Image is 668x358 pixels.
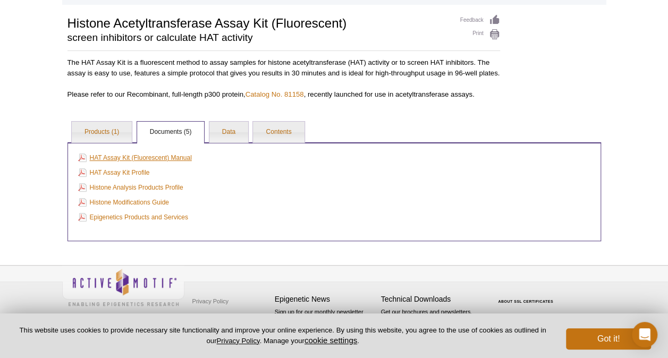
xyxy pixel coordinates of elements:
a: ABOUT SSL CERTIFICATES [498,300,553,303]
p: Sign up for our monthly newsletter highlighting recent publications in the field of epigenetics. [275,308,376,344]
button: Got it! [566,328,651,350]
button: cookie settings [305,336,357,345]
a: Epigenetics Products and Services [78,211,188,223]
p: The HAT Assay Kit is a fluorescent method to assay samples for histone acetyltransferase (HAT) ac... [67,57,500,79]
a: Documents (5) [137,122,205,143]
p: This website uses cookies to provide necessary site functionality and improve your online experie... [17,326,548,346]
a: Feedback [460,14,500,26]
a: Terms & Conditions [190,309,246,325]
a: Privacy Policy [216,337,259,345]
a: Histone Modifications Guide [78,197,169,208]
h2: screen inhibitors or calculate HAT activity [67,33,450,42]
a: Products (1) [72,122,132,143]
a: Histone Analysis Products Profile [78,182,183,193]
a: HAT Assay Kit Profile [78,167,150,178]
p: Please refer to our Recombinant, full-length p300 protein, , recently launched for use in acetylt... [67,89,500,100]
a: Catalog No. 81158 [246,90,304,98]
table: Click to Verify - This site chose Symantec SSL for secure e-commerce and confidential communicati... [487,284,567,308]
img: Active Motif, [62,266,184,309]
h1: Histone Acetyltransferase Assay Kit (Fluorescent) [67,14,450,30]
div: Open Intercom Messenger [632,322,657,347]
h4: Epigenetic News [275,295,376,304]
a: HAT Assay Kit (Fluorescent) Manual [78,152,192,164]
a: Privacy Policy [190,293,231,309]
h4: Technical Downloads [381,295,482,304]
a: Print [460,29,500,40]
a: Contents [253,122,304,143]
a: Data [209,122,248,143]
p: Get our brochures and newsletters, or request them by mail. [381,308,482,335]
